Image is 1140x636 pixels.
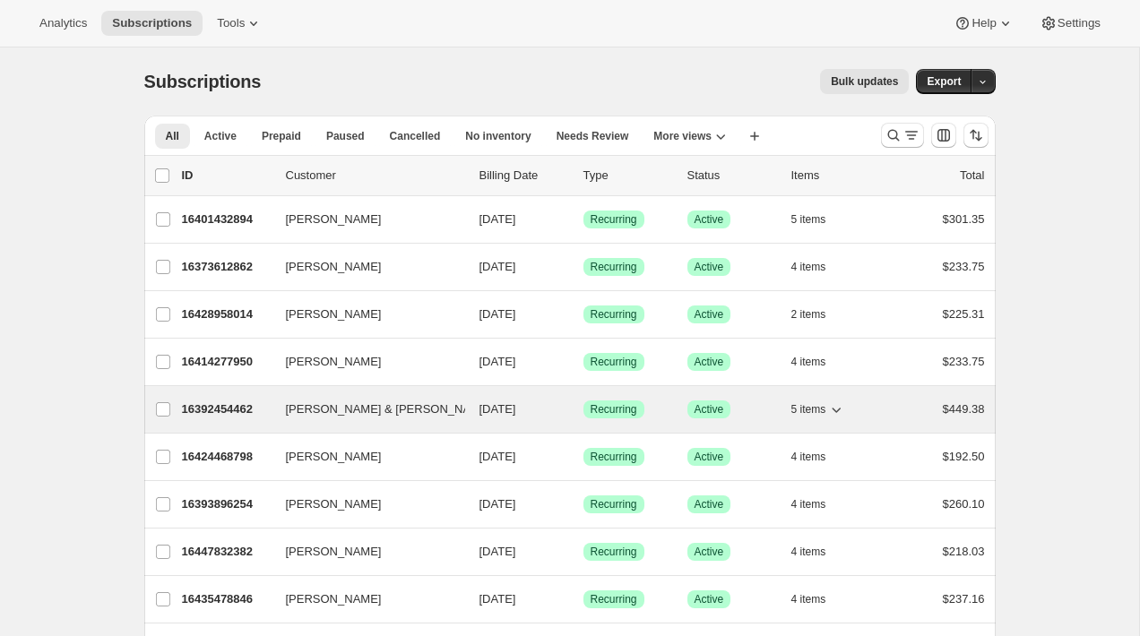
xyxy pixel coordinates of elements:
span: [DATE] [479,497,516,511]
button: 4 items [791,444,846,469]
button: 4 items [791,539,846,564]
button: More views [643,124,737,149]
span: $301.35 [943,212,985,226]
div: 16392454462[PERSON_NAME] & [PERSON_NAME][DATE]SuccessRecurringSuccessActive5 items$449.38 [182,397,985,422]
div: Type [583,167,673,185]
button: [PERSON_NAME] [275,300,454,329]
span: [DATE] [479,355,516,368]
p: Status [687,167,777,185]
span: Export [927,74,961,89]
span: 4 items [791,497,826,511]
span: [PERSON_NAME] [286,543,382,561]
span: Subscriptions [144,72,262,91]
span: $237.16 [943,592,985,606]
span: Recurring [591,355,637,369]
p: 16435478846 [182,590,272,608]
span: [DATE] [479,402,516,416]
span: [DATE] [479,545,516,558]
div: 16424468798[PERSON_NAME][DATE]SuccessRecurringSuccessActive4 items$192.50 [182,444,985,469]
p: Billing Date [479,167,569,185]
span: Paused [326,129,365,143]
button: Create new view [740,124,769,149]
button: [PERSON_NAME] [275,443,454,471]
span: [PERSON_NAME] & [PERSON_NAME] [286,400,492,418]
span: Active [695,450,724,464]
button: Analytics [29,11,98,36]
div: 16401432894[PERSON_NAME][DATE]SuccessRecurringSuccessActive5 items$301.35 [182,207,985,232]
span: Recurring [591,545,637,559]
div: 16447832382[PERSON_NAME][DATE]SuccessRecurringSuccessActive4 items$218.03 [182,539,985,564]
span: 4 items [791,260,826,274]
div: 16373612862[PERSON_NAME][DATE]SuccessRecurringSuccessActive4 items$233.75 [182,254,985,279]
span: [DATE] [479,212,516,226]
button: [PERSON_NAME] [275,348,454,376]
p: Total [960,167,984,185]
div: 16435478846[PERSON_NAME][DATE]SuccessRecurringSuccessActive4 items$237.16 [182,587,985,612]
p: 16428958014 [182,305,272,323]
button: Help [943,11,1024,36]
span: $218.03 [943,545,985,558]
span: Settings [1058,16,1101,30]
p: 16401432894 [182,211,272,228]
p: 16414277950 [182,353,272,371]
span: Subscriptions [112,16,192,30]
button: Subscriptions [101,11,203,36]
button: Search and filter results [881,123,924,148]
button: [PERSON_NAME] [275,537,454,566]
span: $192.50 [943,450,985,463]
span: Active [695,497,724,511]
button: [PERSON_NAME] & [PERSON_NAME] [275,395,454,424]
span: Active [695,592,724,606]
span: [PERSON_NAME] [286,353,382,371]
div: IDCustomerBilling DateTypeStatusItemsTotal [182,167,985,185]
p: 16424468798 [182,448,272,466]
span: 5 items [791,212,826,227]
span: Recurring [591,260,637,274]
button: Settings [1029,11,1111,36]
span: $233.75 [943,355,985,368]
span: $233.75 [943,260,985,273]
span: $225.31 [943,307,985,321]
span: Active [695,212,724,227]
span: Active [695,545,724,559]
span: 4 items [791,355,826,369]
button: [PERSON_NAME] [275,205,454,234]
div: 16414277950[PERSON_NAME][DATE]SuccessRecurringSuccessActive4 items$233.75 [182,349,985,374]
p: 16393896254 [182,495,272,513]
button: 2 items [791,302,846,327]
button: Sort the results [963,123,989,148]
span: No inventory [465,129,531,143]
p: 16447832382 [182,543,272,561]
p: Customer [286,167,465,185]
span: Cancelled [390,129,441,143]
span: 4 items [791,450,826,464]
span: [DATE] [479,450,516,463]
span: Recurring [591,212,637,227]
span: Needs Review [557,129,629,143]
span: Tools [217,16,245,30]
p: 16392454462 [182,400,272,418]
button: Tools [206,11,273,36]
span: [PERSON_NAME] [286,495,382,513]
button: 5 items [791,397,846,422]
button: [PERSON_NAME] [275,253,454,281]
span: [PERSON_NAME] [286,305,382,323]
span: 2 items [791,307,826,322]
span: Active [204,129,237,143]
span: All [166,129,179,143]
span: [PERSON_NAME] [286,590,382,608]
p: ID [182,167,272,185]
span: [PERSON_NAME] [286,448,382,466]
span: Help [972,16,996,30]
span: Recurring [591,450,637,464]
span: 4 items [791,592,826,606]
button: [PERSON_NAME] [275,585,454,614]
span: Active [695,260,724,274]
span: Recurring [591,402,637,417]
span: More views [653,129,712,143]
span: 5 items [791,402,826,417]
button: Customize table column order and visibility [931,123,956,148]
span: [DATE] [479,592,516,606]
button: 4 items [791,587,846,612]
span: $260.10 [943,497,985,511]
